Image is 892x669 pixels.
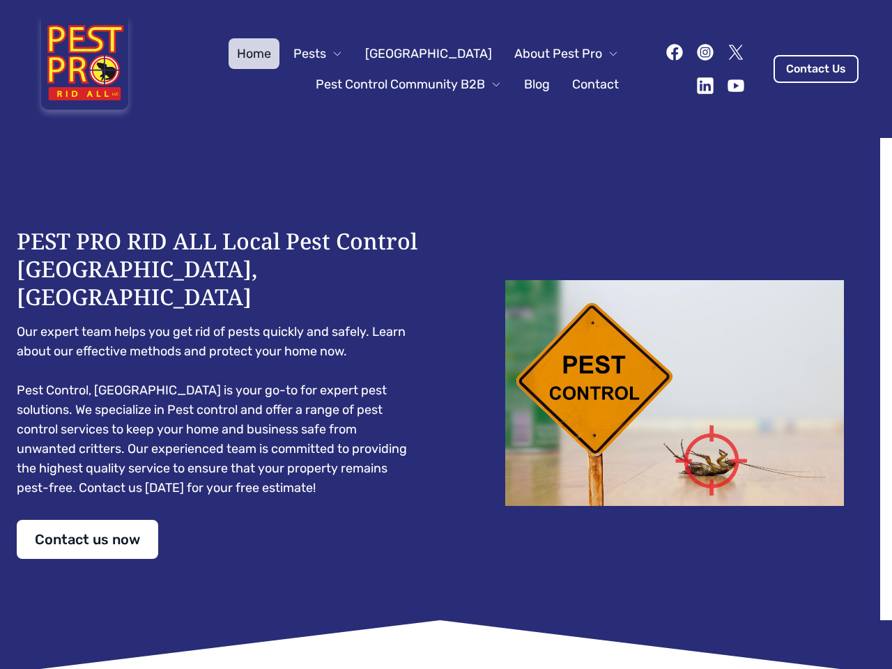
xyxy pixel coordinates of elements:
a: Blog [516,69,558,100]
a: Contact Us [774,55,859,83]
pre: Our expert team helps you get rid of pests quickly and safely. Learn about our effective methods ... [17,322,418,498]
button: Pests [285,38,351,69]
button: Pest Control Community B2B [307,69,510,100]
img: Pest Pro Rid All [33,17,136,121]
h1: PEST PRO RID ALL Local Pest Control [GEOGRAPHIC_DATA], [GEOGRAPHIC_DATA] [17,227,418,311]
span: Pest Control Community B2B [316,75,485,94]
a: Contact [564,69,627,100]
img: Dead cockroach on floor with caution sign pest control [474,280,875,506]
span: About Pest Pro [514,44,602,63]
span: Pests [293,44,326,63]
a: Contact us now [17,520,158,559]
a: Home [229,38,279,69]
button: About Pest Pro [506,38,627,69]
a: [GEOGRAPHIC_DATA] [357,38,500,69]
